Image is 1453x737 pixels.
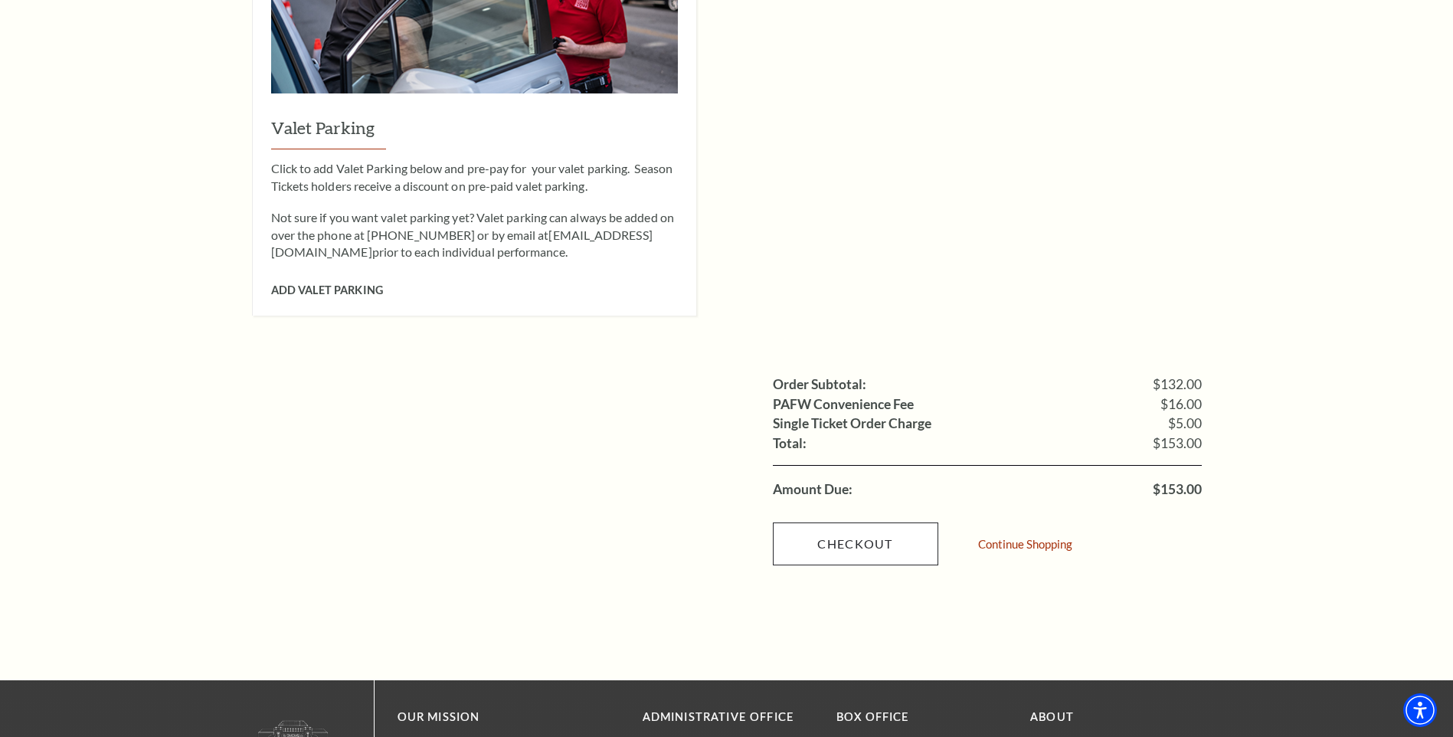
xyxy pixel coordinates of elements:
[978,539,1072,550] a: Continue Shopping
[1030,710,1074,723] a: About
[1153,437,1202,450] span: $153.00
[1160,398,1202,411] span: $16.00
[398,708,589,727] p: OUR MISSION
[271,116,678,149] h3: Valet Parking
[1403,693,1437,727] div: Accessibility Menu
[773,417,931,431] label: Single Ticket Order Charge
[773,398,914,411] label: PAFW Convenience Fee
[643,708,813,727] p: Administrative Office
[773,522,938,565] a: Checkout
[836,708,1007,727] p: BOX OFFICE
[271,283,383,296] span: Add Valet Parking
[773,483,852,496] label: Amount Due:
[271,160,678,195] p: Click to add Valet Parking below and pre-pay for your valet parking. Season Tickets holders recei...
[1153,378,1202,391] span: $132.00
[1168,417,1202,431] span: $5.00
[1153,483,1202,496] span: $153.00
[773,378,866,391] label: Order Subtotal:
[773,437,807,450] label: Total:
[271,209,678,260] p: Not sure if you want valet parking yet? Valet parking can always be added on over the phone at [P...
